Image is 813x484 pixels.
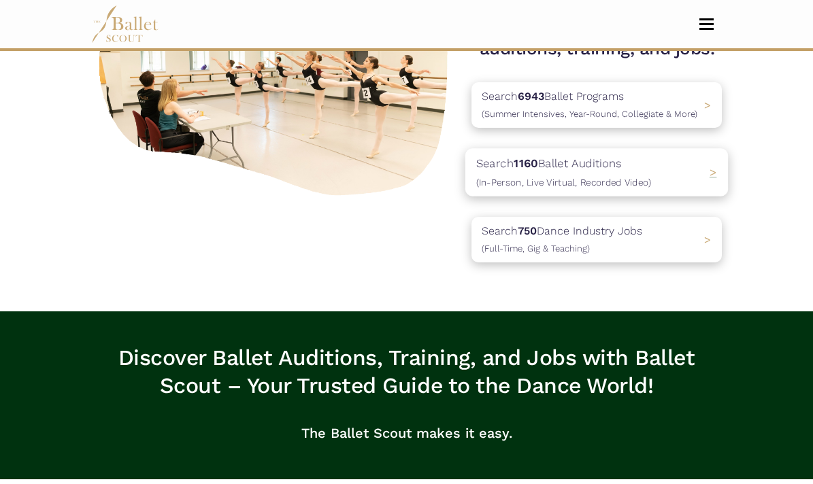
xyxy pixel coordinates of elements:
p: Search Ballet Programs [482,88,697,122]
button: Toggle navigation [691,18,723,31]
p: The Ballet Scout makes it easy. [91,411,723,455]
span: > [704,99,711,111]
h3: Discover Ballet Auditions, Training, and Jobs with Ballet Scout – Your Trusted Guide to the Dance... [91,344,723,400]
span: (In-Person, Live Virtual, Recorded Video) [476,177,651,188]
b: 1160 [514,156,539,170]
span: (Summer Intensives, Year-Round, Collegiate & More) [482,109,697,119]
span: > [710,165,717,179]
b: 6943 [518,90,544,103]
p: Search Dance Industry Jobs [482,222,642,257]
span: > [704,233,711,246]
a: Search6943Ballet Programs(Summer Intensives, Year-Round, Collegiate & More)> [471,82,722,128]
span: (Full-Time, Gig & Teaching) [482,243,590,254]
p: Search Ballet Auditions [476,154,651,190]
a: Search1160Ballet Auditions(In-Person, Live Virtual, Recorded Video) > [471,150,722,195]
b: 750 [518,224,537,237]
a: Search750Dance Industry Jobs(Full-Time, Gig & Teaching) > [471,217,722,262]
